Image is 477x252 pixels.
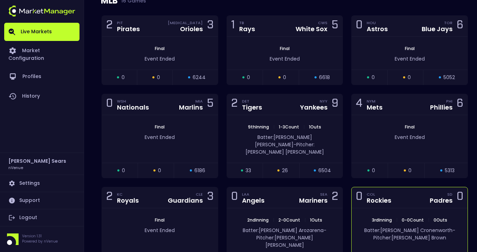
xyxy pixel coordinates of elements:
div: PHI [446,98,452,104]
span: | [426,217,431,223]
span: 33 [246,167,251,174]
span: 1 Outs [307,124,323,130]
span: Final [403,124,417,130]
div: COL [367,191,391,197]
span: 0 [122,74,125,81]
span: 6186 [194,167,205,174]
span: - [452,227,455,234]
span: 0 [372,167,375,174]
span: - [293,141,296,148]
div: 5 [207,98,214,111]
div: WSH [117,98,149,104]
span: 0 [247,74,250,81]
span: Final [403,45,417,51]
span: Event Ended [145,227,175,234]
div: Marlins [179,104,203,111]
div: DET [242,98,262,104]
span: | [394,217,400,223]
div: Version 1.31Powered by nVenue [4,233,79,245]
span: 0 [372,74,375,81]
span: Event Ended [395,55,425,62]
span: Event Ended [270,55,300,62]
span: | [301,124,307,130]
span: - [324,227,326,234]
a: Settings [4,175,79,192]
div: Astros [367,26,388,32]
div: Phillies [430,104,452,111]
span: 0 Outs [431,217,449,223]
div: MIA [195,98,203,104]
span: Pitcher: [PERSON_NAME] [PERSON_NAME] [256,234,313,248]
div: Yankees [300,104,327,111]
div: 4 [356,98,362,111]
span: 5052 [443,74,455,81]
span: Final [153,217,167,223]
div: Tigers [242,104,262,111]
div: Mets [367,104,382,111]
div: 9 [332,98,338,111]
div: Padres [430,197,452,204]
span: Batter: [PERSON_NAME] Arozarena [243,227,324,234]
span: | [271,124,277,130]
div: KC [117,191,139,197]
a: History [4,86,79,106]
span: Final [153,124,167,130]
h3: nVenue [8,165,23,170]
div: PIT [117,20,140,26]
div: 6 [457,98,463,111]
span: Final [278,45,292,51]
span: 6504 [318,167,331,174]
span: 6618 [319,74,330,81]
div: LAA [242,191,264,197]
div: SEA [320,191,327,197]
span: Final [153,45,167,51]
div: TOR [444,20,452,26]
div: 0 [457,191,463,204]
span: Batter: [PERSON_NAME] Cronenworth [364,227,452,234]
div: 2 [231,98,238,111]
span: 5313 [445,167,455,174]
span: | [302,217,308,223]
div: 3 [207,191,214,204]
div: 1 [231,20,235,33]
div: TB [239,20,255,26]
div: Nationals [117,104,149,111]
span: 0 [408,74,411,81]
span: 1 - 3 Count [277,124,301,130]
div: 0 [356,20,362,33]
div: Royals [117,197,139,204]
div: Guardians [168,197,203,204]
span: 0 [157,74,160,81]
div: Pirates [117,26,140,32]
div: 2 [106,191,113,204]
div: CWS [318,20,327,26]
span: 0 [408,167,412,174]
span: 0 - 0 Count [400,217,426,223]
div: [MEDICAL_DATA] [168,20,203,26]
div: CLE [196,191,203,197]
span: 2 - 0 Count [276,217,302,223]
a: Support [4,192,79,209]
div: Orioles [180,26,203,32]
div: 6 [457,20,463,33]
span: Event Ended [145,55,175,62]
span: Pitcher: [PERSON_NAME] [PERSON_NAME] [246,141,324,155]
div: 3 [207,20,214,33]
div: 5 [332,20,338,33]
div: 0 [356,191,362,204]
a: Profiles [4,67,79,86]
div: 0 [231,191,238,204]
div: Mariners [299,197,327,204]
div: Blue Jays [422,26,452,32]
div: 0 [106,98,113,111]
span: Event Ended [145,134,175,141]
div: NYY [320,98,327,104]
span: Batter: [PERSON_NAME] [PERSON_NAME] [255,134,312,148]
span: | [271,217,276,223]
span: 0 [158,167,161,174]
p: Powered by nVenue [22,239,58,244]
div: Rockies [367,197,391,204]
span: 0 [283,74,286,81]
div: White Sox [296,26,327,32]
span: 3rd Inning [370,217,394,223]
